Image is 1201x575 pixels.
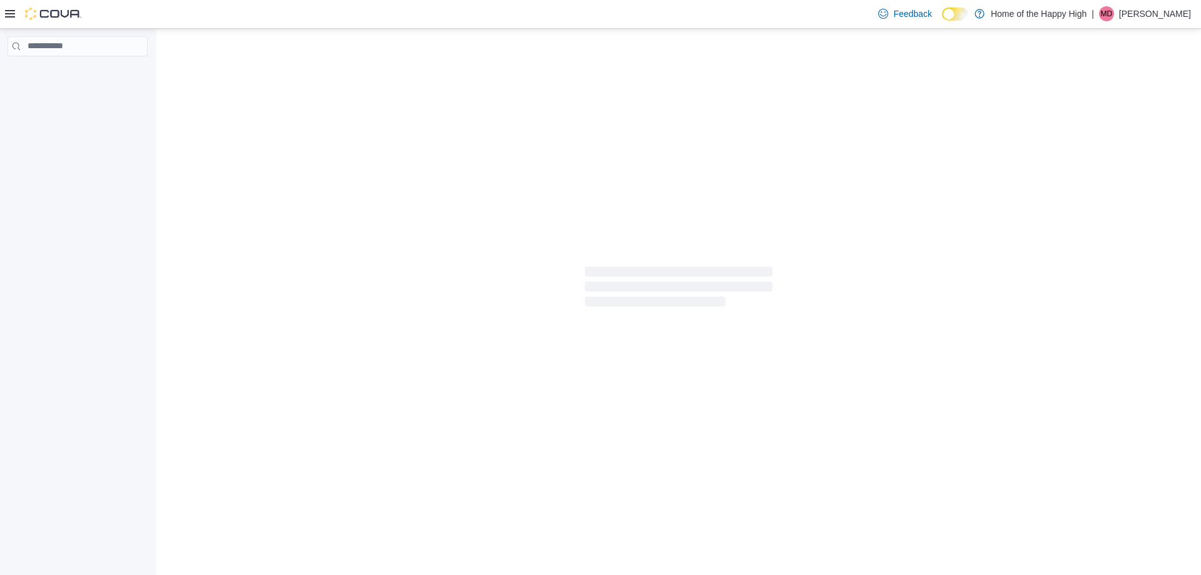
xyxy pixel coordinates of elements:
nav: Complex example [8,59,148,89]
img: Cova [25,8,81,20]
p: | [1092,6,1094,21]
p: [PERSON_NAME] [1119,6,1191,21]
p: Home of the Happy High [991,6,1087,21]
span: Feedback [893,8,931,20]
a: Feedback [873,1,936,26]
input: Dark Mode [942,8,968,21]
div: Meg Driscoll [1099,6,1114,21]
span: Loading [585,269,773,309]
span: MD [1101,6,1113,21]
